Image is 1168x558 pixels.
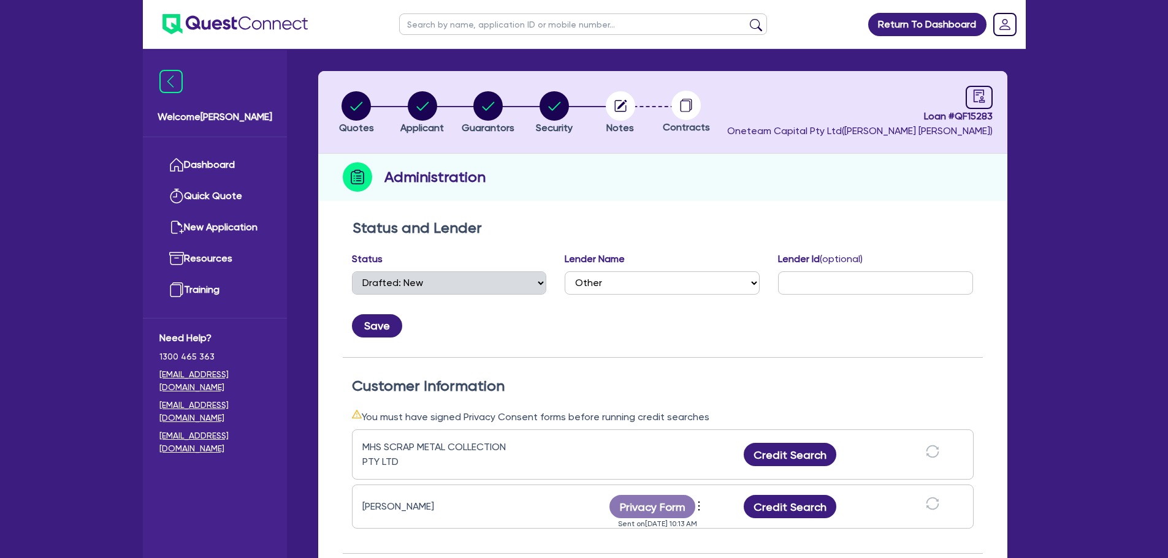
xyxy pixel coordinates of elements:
a: Dropdown toggle [989,9,1021,40]
span: (optional) [820,253,863,265]
h2: Customer Information [352,377,974,395]
button: Notes [605,91,636,136]
div: You must have signed Privacy Consent forms before running credit searches [352,409,974,424]
a: Training [159,274,270,306]
a: Quick Quote [159,181,270,212]
span: Oneteam Capital Pty Ltd ( [PERSON_NAME] [PERSON_NAME] ) [727,125,993,137]
span: Quotes [339,122,374,134]
img: quest-connect-logo-blue [162,14,308,34]
button: Save [352,314,402,337]
button: Credit Search [744,495,837,518]
label: Lender Name [565,252,625,266]
button: sync [922,496,943,518]
div: MHS SCRAP METAL COLLECTION PTY LTD [362,440,516,469]
a: Return To Dashboard [868,13,987,36]
span: Applicant [400,122,444,134]
span: 1300 465 363 [159,350,270,363]
a: Dashboard [159,149,270,181]
span: warning [352,409,362,419]
span: sync [926,497,939,510]
div: [PERSON_NAME] [362,499,516,514]
a: audit [966,86,993,109]
span: Notes [606,122,634,134]
span: sync [926,445,939,458]
label: Lender Id [778,252,863,266]
button: Security [535,91,573,136]
span: more [693,497,705,515]
span: audit [972,89,986,103]
a: New Application [159,212,270,243]
a: [EMAIL_ADDRESS][DOMAIN_NAME] [159,429,270,455]
img: resources [169,251,184,266]
button: sync [922,444,943,466]
span: Contracts [663,121,710,133]
a: [EMAIL_ADDRESS][DOMAIN_NAME] [159,399,270,424]
button: Privacy Form [609,495,695,518]
button: Applicant [400,91,445,136]
a: [EMAIL_ADDRESS][DOMAIN_NAME] [159,368,270,394]
span: Welcome [PERSON_NAME] [158,110,272,124]
button: Dropdown toggle [695,496,706,517]
img: icon-menu-close [159,70,183,93]
h2: Status and Lender [353,219,973,237]
input: Search by name, application ID or mobile number... [399,13,767,35]
button: Guarantors [461,91,515,136]
span: Loan # QF15283 [727,109,993,124]
span: Security [536,122,573,134]
img: training [169,282,184,297]
label: Status [352,252,383,266]
span: Guarantors [462,122,514,134]
h2: Administration [384,166,486,188]
span: Need Help? [159,331,270,345]
img: quick-quote [169,189,184,203]
button: Quotes [338,91,375,136]
img: step-icon [343,162,372,192]
img: new-application [169,220,184,235]
button: Credit Search [744,443,837,466]
a: Resources [159,243,270,274]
